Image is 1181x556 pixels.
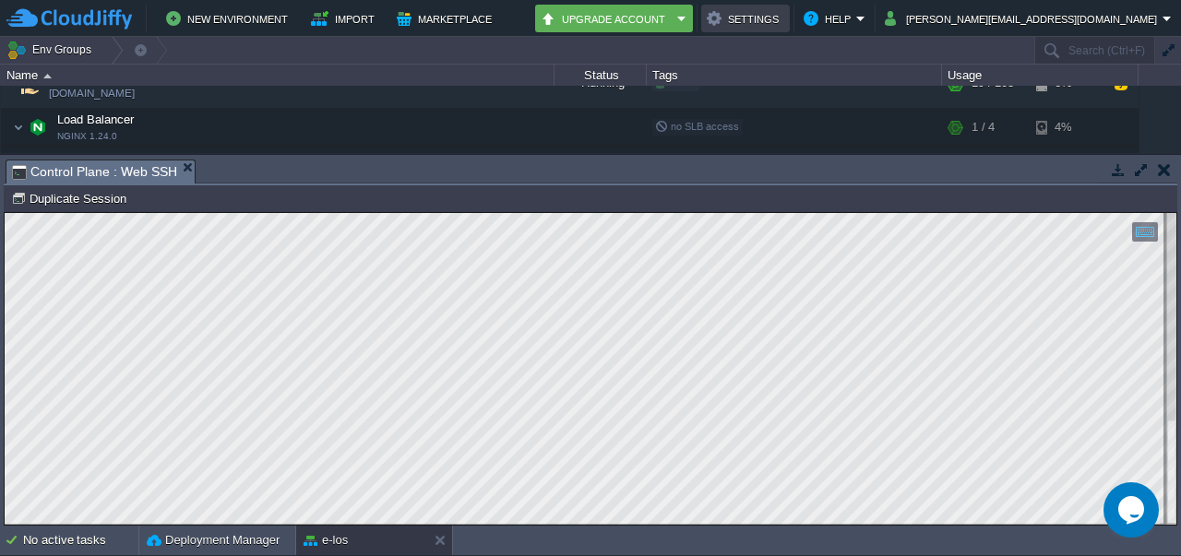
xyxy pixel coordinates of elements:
[23,526,138,555] div: No active tasks
[55,112,137,126] a: Load BalancerNGINX 1.24.0
[655,121,739,132] span: no SLB access
[166,7,293,30] button: New Environment
[972,147,991,175] div: 1 / 4
[555,65,646,86] div: Status
[12,160,177,183] span: Control Plane : Web SSH
[1036,109,1096,146] div: 4%
[1036,147,1096,175] div: 4%
[13,109,24,146] img: AMDAwAAAACH5BAEAAAAALAAAAAABAAEAAAICRAEAOw==
[6,7,132,30] img: CloudJiffy
[50,147,76,175] img: AMDAwAAAACH5BAEAAAAALAAAAAABAAEAAAICRAEAOw==
[1103,482,1163,538] iframe: chat widget
[2,65,554,86] div: Name
[49,84,135,102] a: [DOMAIN_NAME]
[39,147,50,175] img: AMDAwAAAACH5BAEAAAAALAAAAAABAAEAAAICRAEAOw==
[397,7,497,30] button: Marketplace
[304,531,348,550] button: e-los
[43,74,52,78] img: AMDAwAAAACH5BAEAAAAALAAAAAABAAEAAAICRAEAOw==
[707,7,784,30] button: Settings
[943,65,1138,86] div: Usage
[972,109,995,146] div: 1 / 4
[55,112,137,127] span: Load Balancer
[804,7,856,30] button: Help
[541,7,672,30] button: Upgrade Account
[885,7,1163,30] button: [PERSON_NAME][EMAIL_ADDRESS][DOMAIN_NAME]
[311,7,380,30] button: Import
[11,190,132,207] button: Duplicate Session
[147,531,280,550] button: Deployment Manager
[648,65,941,86] div: Tags
[6,37,98,63] button: Env Groups
[57,131,117,142] span: NGINX 1.24.0
[25,109,51,146] img: AMDAwAAAACH5BAEAAAAALAAAAAABAAEAAAICRAEAOw==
